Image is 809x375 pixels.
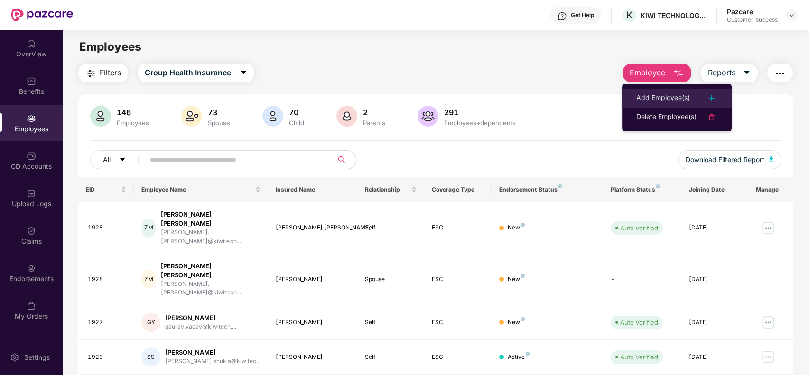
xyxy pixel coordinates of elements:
[706,111,717,123] img: svg+xml;base64,PHN2ZyB4bWxucz0iaHR0cDovL3d3dy53My5vcmcvMjAwMC9zdmciIHdpZHRoPSIyNCIgaGVpZ2h0PSIyNC...
[103,155,111,165] span: All
[361,119,387,127] div: Parents
[656,184,660,188] img: svg+xml;base64,PHN2ZyB4bWxucz0iaHR0cDovL3d3dy53My5vcmcvMjAwMC9zdmciIHdpZHRoPSI4IiBoZWlnaHQ9IjgiIH...
[27,39,36,48] img: svg+xml;base64,PHN2ZyBpZD0iSG9tZSIgeG1sbnM9Imh0dHA6Ly93d3cudzMub3JnLzIwMDAvc3ZnIiB3aWR0aD0iMjAiIG...
[521,274,525,278] img: svg+xml;base64,PHN2ZyB4bWxucz0iaHR0cDovL3d3dy53My5vcmcvMjAwMC9zdmciIHdpZHRoPSI4IiBoZWlnaHQ9IjgiIH...
[558,11,567,21] img: svg+xml;base64,PHN2ZyBpZD0iSGVscC0zMngzMiIgeG1sbnM9Imh0dHA6Ly93d3cudzMub3JnLzIwMDAvc3ZnIiB3aWR0aD...
[90,150,148,169] button: Allcaret-down
[686,155,764,165] span: Download Filtered Report
[673,68,684,79] img: svg+xml;base64,PHN2ZyB4bWxucz0iaHR0cDovL3d3dy53My5vcmcvMjAwMC9zdmciIHhtbG5zOnhsaW5rPSJodHRwOi8vd3...
[141,270,156,289] div: ZM
[620,318,658,327] div: Auto Verified
[603,254,681,306] td: -
[11,9,73,21] img: New Pazcare Logo
[727,7,778,16] div: Pazcare
[27,114,36,123] img: svg+xml;base64,PHN2ZyBpZD0iRW1wbG95ZWVzIiB4bWxucz0iaHR0cDovL3d3dy53My5vcmcvMjAwMC9zdmciIHdpZHRoPS...
[165,357,260,366] div: [PERSON_NAME].shukla@kiwitec...
[141,313,160,332] div: GY
[161,210,260,228] div: [PERSON_NAME] [PERSON_NAME]
[100,67,121,79] span: Filters
[90,106,111,127] img: svg+xml;base64,PHN2ZyB4bWxucz0iaHR0cDovL3d3dy53My5vcmcvMjAwMC9zdmciIHhtbG5zOnhsaW5rPSJodHRwOi8vd3...
[333,156,351,164] span: search
[141,186,253,193] span: Employee Name
[571,11,594,19] div: Get Help
[620,223,658,233] div: Auto Verified
[365,223,417,232] div: Self
[508,275,525,284] div: New
[558,184,562,188] img: svg+xml;base64,PHN2ZyB4bWxucz0iaHR0cDovL3d3dy53My5vcmcvMjAwMC9zdmciIHdpZHRoPSI4IiBoZWlnaHQ9IjgiIH...
[526,352,530,356] img: svg+xml;base64,PHN2ZyB4bWxucz0iaHR0cDovL3d3dy53My5vcmcvMjAwMC9zdmciIHdpZHRoPSI4IiBoZWlnaHQ9IjgiIH...
[442,119,518,127] div: Employees+dependents
[432,353,484,362] div: ESC
[521,317,525,321] img: svg+xml;base64,PHN2ZyB4bWxucz0iaHR0cDovL3d3dy53My5vcmcvMjAwMC9zdmciIHdpZHRoPSI4IiBoZWlnaHQ9IjgiIH...
[88,223,127,232] div: 1928
[365,353,417,362] div: Self
[145,67,231,79] span: Group Health Insurance
[115,108,151,117] div: 146
[432,318,484,327] div: ESC
[79,40,141,54] span: Employees
[508,223,525,232] div: New
[630,67,665,79] span: Employee
[357,177,424,202] th: Relationship
[442,108,518,117] div: 291
[115,119,151,127] div: Employees
[432,275,484,284] div: ESC
[365,318,417,327] div: Self
[788,11,796,19] img: svg+xml;base64,PHN2ZyBpZD0iRHJvcGRvd24tMzJ4MzIiIHhtbG5zPSJodHRwOi8vd3d3LnczLm9yZy8yMDAwL3N2ZyIgd2...
[623,64,691,82] button: Employee
[626,9,632,21] span: K
[21,353,53,362] div: Settings
[138,64,254,82] button: Group Health Insurancecaret-down
[206,119,232,127] div: Spouse
[701,64,758,82] button: Reportscaret-down
[161,262,260,280] div: [PERSON_NAME] [PERSON_NAME]
[748,177,793,202] th: Manage
[508,318,525,327] div: New
[361,108,387,117] div: 2
[78,64,128,82] button: Filters
[119,156,126,164] span: caret-down
[365,186,409,193] span: Relationship
[620,352,658,362] div: Auto Verified
[689,223,741,232] div: [DATE]
[181,106,202,127] img: svg+xml;base64,PHN2ZyB4bWxucz0iaHR0cDovL3d3dy53My5vcmcvMjAwMC9zdmciIHhtbG5zOnhsaW5rPSJodHRwOi8vd3...
[240,69,247,77] span: caret-down
[78,177,134,202] th: EID
[165,313,236,322] div: [PERSON_NAME]
[769,156,774,162] img: svg+xml;base64,PHN2ZyB4bWxucz0iaHR0cDovL3d3dy53My5vcmcvMjAwMC9zdmciIHhtbG5zOnhsaW5rPSJodHRwOi8vd3...
[27,264,36,273] img: svg+xml;base64,PHN2ZyBpZD0iRW5kb3JzZW1lbnRzIiB4bWxucz0iaHR0cDovL3d3dy53My5vcmcvMjAwMC9zdmciIHdpZH...
[611,186,674,193] div: Platform Status
[206,108,232,117] div: 73
[27,301,36,311] img: svg+xml;base64,PHN2ZyBpZD0iTXlfT3JkZXJzIiBkYXRhLW5hbWU9Ik15IE9yZGVycyIgeG1sbnM9Imh0dHA6Ly93d3cudz...
[743,69,751,77] span: caret-down
[262,106,283,127] img: svg+xml;base64,PHN2ZyB4bWxucz0iaHR0cDovL3d3dy53My5vcmcvMjAwMC9zdmciIHhtbG5zOnhsaW5rPSJodHRwOi8vd3...
[165,348,260,357] div: [PERSON_NAME]
[287,119,306,127] div: Child
[27,189,36,198] img: svg+xml;base64,PHN2ZyBpZD0iVXBsb2FkX0xvZ3MiIGRhdGEtbmFtZT0iVXBsb2FkIExvZ3MiIHhtbG5zPSJodHRwOi8vd3...
[681,177,748,202] th: Joining Date
[276,223,350,232] div: [PERSON_NAME] [PERSON_NAME]
[268,177,357,202] th: Insured Name
[10,353,19,362] img: svg+xml;base64,PHN2ZyBpZD0iU2V0dGluZy0yMHgyMCIgeG1sbnM9Imh0dHA6Ly93d3cudzMub3JnLzIwMDAvc3ZnIiB3aW...
[141,348,160,366] div: SS
[276,318,350,327] div: [PERSON_NAME]
[333,150,356,169] button: search
[161,228,260,246] div: [PERSON_NAME].[PERSON_NAME]@kiwitech...
[287,108,306,117] div: 70
[161,280,260,298] div: [PERSON_NAME].[PERSON_NAME]@kiwitech...
[27,76,36,86] img: svg+xml;base64,PHN2ZyBpZD0iQmVuZWZpdHMiIHhtbG5zPSJodHRwOi8vd3d3LnczLm9yZy8yMDAwL3N2ZyIgd2lkdGg9Ij...
[636,111,697,123] div: Delete Employee(s)
[689,318,741,327] div: [DATE]
[689,353,741,362] div: [DATE]
[88,353,127,362] div: 1923
[88,318,127,327] div: 1927
[521,223,525,227] img: svg+xml;base64,PHN2ZyB4bWxucz0iaHR0cDovL3d3dy53My5vcmcvMjAwMC9zdmciIHdpZHRoPSI4IiBoZWlnaHQ9IjgiIH...
[499,186,595,193] div: Endorsement Status
[85,68,97,79] img: svg+xml;base64,PHN2ZyB4bWxucz0iaHR0cDovL3d3dy53My5vcmcvMjAwMC9zdmciIHdpZHRoPSIyNCIgaGVpZ2h0PSIyNC...
[761,220,776,236] img: manageButton
[708,67,735,79] span: Reports
[276,275,350,284] div: [PERSON_NAME]
[88,275,127,284] div: 1928
[508,353,530,362] div: Active
[141,219,156,238] div: ZM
